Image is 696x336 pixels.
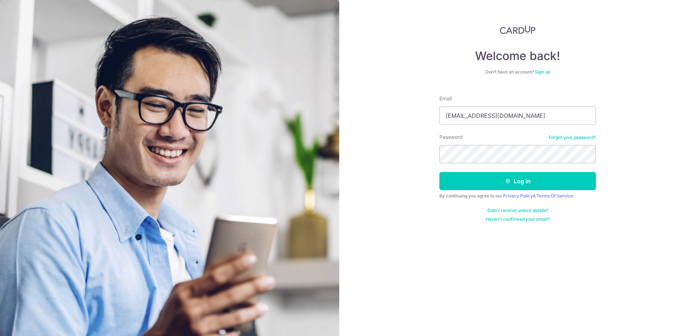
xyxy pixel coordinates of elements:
h4: Welcome back! [439,49,596,63]
a: Forgot your password? [549,135,596,140]
div: By continuing you agree to our & [439,193,596,199]
a: Didn't receive unlock details? [487,208,548,213]
label: Password [439,133,463,141]
img: CardUp Logo [500,25,535,34]
a: Sign up [535,69,550,75]
button: Log in [439,172,596,190]
label: Email [439,95,452,102]
a: Privacy Policy [503,193,533,199]
input: Enter your Email [439,107,596,125]
a: Haven't confirmed your email? [486,216,550,222]
a: Terms Of Service [537,193,573,199]
div: Don’t have an account? [439,69,596,75]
